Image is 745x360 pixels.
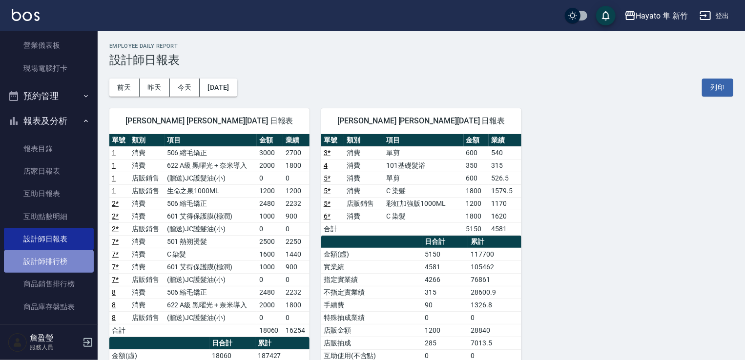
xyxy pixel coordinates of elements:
[4,182,94,205] a: 互助日報表
[283,134,310,147] th: 業績
[109,53,733,67] h3: 設計師日報表
[165,184,257,197] td: 生命之泉1000ML
[257,184,283,197] td: 1200
[464,172,489,184] td: 600
[4,318,94,340] a: 顧客入金餘額表
[321,337,422,349] td: 店販抽成
[468,311,521,324] td: 0
[129,286,164,299] td: 消費
[283,286,310,299] td: 2232
[112,301,116,309] a: 8
[384,146,464,159] td: 單剪
[702,79,733,97] button: 列印
[4,273,94,295] a: 商品銷售排行榜
[129,260,164,273] td: 消費
[4,228,94,250] a: 設計師日報表
[321,299,422,311] td: 手續費
[129,134,164,147] th: 類別
[4,205,94,228] a: 互助點數明細
[4,138,94,160] a: 報表目錄
[422,248,469,260] td: 5150
[109,79,140,97] button: 前天
[165,159,257,172] td: 622 A級 黑曜光 + 奈米導入
[255,337,310,350] th: 累計
[489,197,521,210] td: 1170
[4,108,94,134] button: 報表及分析
[129,159,164,172] td: 消費
[165,260,257,273] td: 601 艾得保護膜(極潤)
[257,159,283,172] td: 2000
[8,333,27,352] img: Person
[129,273,164,286] td: 店販銷售
[129,311,164,324] td: 店販銷售
[321,134,344,147] th: 單號
[283,222,310,235] td: 0
[468,236,521,248] th: 累計
[4,57,94,80] a: 現場電腦打卡
[4,83,94,109] button: 預約管理
[464,184,489,197] td: 1800
[165,311,257,324] td: (贈送)JC護髮油(小)
[257,235,283,248] td: 2500
[344,134,384,147] th: 類別
[464,197,489,210] td: 1200
[257,324,283,337] td: 18060
[129,235,164,248] td: 消費
[696,7,733,25] button: 登出
[170,79,200,97] button: 今天
[12,9,40,21] img: Logo
[283,299,310,311] td: 1800
[129,184,164,197] td: 店販銷售
[489,146,521,159] td: 540
[636,10,688,22] div: Hayato 隼 新竹
[422,236,469,248] th: 日合計
[4,250,94,273] a: 設計師排行榜
[468,337,521,349] td: 7013.5
[165,299,257,311] td: 622 A級 黑曜光 + 奈米導入
[4,160,94,182] a: 店家日報表
[489,159,521,172] td: 315
[165,134,257,147] th: 項目
[384,134,464,147] th: 項目
[344,197,384,210] td: 店販銷售
[109,134,310,337] table: a dense table
[464,210,489,222] td: 1800
[384,197,464,210] td: 彩虹加強版1000ML
[257,273,283,286] td: 0
[129,197,164,210] td: 消費
[283,184,310,197] td: 1200
[283,235,310,248] td: 2250
[344,184,384,197] td: 消費
[112,187,116,195] a: 1
[489,184,521,197] td: 1579.5
[112,174,116,182] a: 1
[257,222,283,235] td: 0
[109,324,129,337] td: 合計
[200,79,237,97] button: [DATE]
[422,299,469,311] td: 90
[109,134,129,147] th: 單號
[257,134,283,147] th: 金額
[257,286,283,299] td: 2480
[283,159,310,172] td: 1800
[129,146,164,159] td: 消費
[489,172,521,184] td: 526.5
[344,159,384,172] td: 消費
[283,146,310,159] td: 2700
[468,248,521,260] td: 117700
[257,299,283,311] td: 2000
[324,161,328,169] a: 4
[257,197,283,210] td: 2480
[112,288,116,296] a: 8
[464,159,489,172] td: 350
[333,116,510,126] span: [PERSON_NAME] [PERSON_NAME][DATE] 日報表
[283,197,310,210] td: 2232
[257,172,283,184] td: 0
[384,210,464,222] td: C 染髮
[129,172,164,184] td: 店販銷售
[165,235,257,248] td: 501 熱朔燙髮
[468,286,521,299] td: 28600.9
[489,134,521,147] th: 業績
[165,197,257,210] td: 506 縮毛矯正
[321,260,422,273] td: 實業績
